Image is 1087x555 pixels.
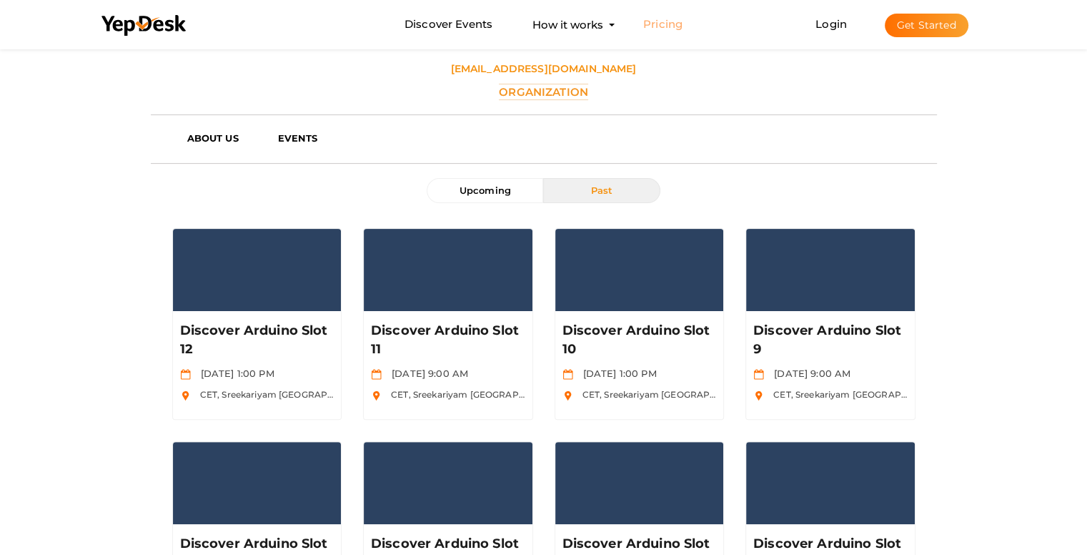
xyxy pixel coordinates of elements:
img: cover-default.png [364,442,532,524]
p: Discover Arduino Slot 12 [180,322,334,358]
img: location.svg [562,391,573,401]
a: Login [815,17,847,31]
img: location.svg [371,391,382,401]
img: cover-default.png [364,229,532,311]
img: cover-default.png [173,442,342,524]
b: EVENTS [278,132,318,144]
img: calendar.svg [753,369,764,380]
span: CET, Sreekariyam [GEOGRAPHIC_DATA], [GEOGRAPHIC_DATA], [GEOGRAPHIC_DATA] [575,389,965,400]
img: cover-default.png [746,442,915,524]
img: calendar.svg [562,369,573,380]
button: Upcoming [427,178,543,203]
a: ABOUT US [177,127,267,149]
span: CET, Sreekariyam [GEOGRAPHIC_DATA], [GEOGRAPHIC_DATA], [GEOGRAPHIC_DATA] [384,389,773,400]
p: Discover Arduino Slot 11 [371,322,525,358]
p: Discover Arduino Slot 10 [562,322,717,358]
a: Discover Events [404,11,492,38]
label: [EMAIL_ADDRESS][DOMAIN_NAME] [451,62,637,76]
img: calendar.svg [371,369,382,380]
img: cover-default.png [173,229,342,311]
span: [DATE] 1:00 PM [194,368,274,379]
a: EVENTS [267,127,347,149]
span: CET, Sreekariyam [GEOGRAPHIC_DATA], [GEOGRAPHIC_DATA], [GEOGRAPHIC_DATA] [193,389,582,400]
span: [DATE] 9:00 AM [384,368,468,379]
span: Past [591,185,613,196]
img: cover-default.png [555,229,724,311]
button: Get Started [885,14,968,37]
b: ABOUT US [187,132,239,144]
img: calendar.svg [180,369,191,380]
button: How it works [528,11,607,38]
label: Organization [499,84,588,100]
span: Upcoming [460,185,511,196]
a: Pricing [643,11,683,38]
img: cover-default.png [746,229,915,311]
p: Discover Arduino Slot 9 [753,322,908,358]
img: location.svg [753,391,764,401]
span: [DATE] 1:00 PM [576,368,657,379]
button: Past [543,178,660,203]
span: [DATE] 9:00 AM [767,368,850,379]
img: location.svg [180,391,191,401]
img: cover-default.png [555,442,724,524]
